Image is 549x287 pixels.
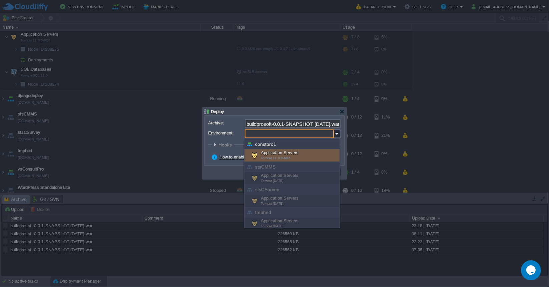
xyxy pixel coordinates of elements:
iframe: chat widget [521,260,542,280]
span: Tomcat [DATE] [261,179,284,183]
div: stsCMMS [244,162,340,172]
div: Application Servers [244,217,340,230]
div: stsCSurvey [244,185,340,195]
a: How to enable zero-downtime deployment [219,155,300,160]
div: Application Servers [244,195,340,207]
span: Hooks [218,142,233,148]
div: Application Servers [244,172,340,185]
span: Tomcat [DATE] [261,224,284,228]
label: Archive: [208,119,244,126]
label: Environment: [208,129,244,136]
div: tmphed [244,207,340,217]
span: Tomcat 11.0.0-M26 [261,156,291,160]
div: constpro1 [244,139,340,149]
span: Tomcat [DATE] [261,202,284,205]
span: Deploy [211,109,224,114]
div: Application Servers [244,149,340,162]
